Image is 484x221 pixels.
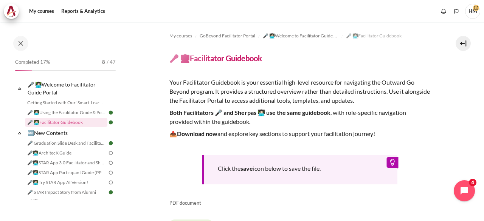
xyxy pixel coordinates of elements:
[26,4,57,19] a: My courses
[107,59,116,66] span: / 47
[169,32,192,39] span: My courses
[107,159,114,166] img: To do
[202,155,398,184] div: Click the icon below to save the file.
[451,6,462,17] button: Languages
[25,198,107,207] a: 🎤👩🏻‍💻Market Practice Sharing Session ([DATE])
[15,59,50,66] span: Completed 17%
[107,109,114,116] img: Done
[16,129,23,137] span: Collapse
[15,70,32,71] div: 17%
[26,128,107,138] a: 🆕New Contents
[169,79,430,104] span: Your Facilitator Guidebook is your essential high-level resource for navigating the Outward Go Be...
[200,32,255,39] span: GoBeyond Facilitator Portal
[107,119,114,126] img: Done
[25,118,107,127] a: 🎤 👩🏻‍💻Facilitator Guidebook
[169,30,430,42] nav: Navigation bar
[102,59,105,66] span: 8
[6,6,17,17] img: Architeck
[26,79,107,97] a: 🎤 👩🏻‍💻Welcome to Facilitator Guide Portal
[346,32,402,39] span: 🎤 👩🏻‍💻Facilitator Guidebook
[346,31,402,40] a: 🎤 👩🏻‍💻Facilitator Guidebook
[169,199,430,207] p: PDF document
[169,53,262,63] h4: 🎤 👩🏻‍💻Facilitator Guidebook
[107,199,114,206] img: To do
[438,6,449,17] div: Show notification window with no new notifications
[107,189,114,196] img: Done
[169,108,430,126] p: , with role-specific navigation provided within the guidebook.
[25,139,107,148] a: 🎤 Graduation Slide Desk and Facilitator Note ([DATE])
[177,130,217,137] strong: Download now
[465,4,480,19] span: HM
[16,85,23,92] span: Collapse
[25,168,107,177] a: 🎤👩🏻‍💻STAR App Participant Guide (PPT)
[107,169,114,176] img: To do
[25,148,107,158] a: 🎤👩🏻‍💻ArchitecK Guide
[25,188,107,197] a: 🎤 STAR Impact Story from Alumni
[59,4,108,19] a: Reports & Analytics
[107,140,114,147] img: Done
[25,158,107,167] a: 🎤👩🏻‍💻STAR App 3.0 Facilitator and Sherpa Execution Guide
[240,165,253,172] strong: save
[263,31,338,40] a: 🎤 👩🏻‍💻Welcome to Facilitator Guide Portal
[169,129,430,138] p: 📥 and explore key sections to support your facilitation journey!
[4,4,23,19] a: Architeck Architeck
[169,109,330,116] strong: Both Facilitators 🎤 and Sherpas 👩🏻‍💻 use the same guidebook
[465,4,480,19] a: User menu
[25,178,107,187] a: 🎤👩🏻‍💻Try STAR App AI Version!
[169,31,192,40] a: My courses
[107,150,114,156] img: To do
[263,32,338,39] span: 🎤 👩🏻‍💻Welcome to Facilitator Guide Portal
[200,31,255,40] a: GoBeyond Facilitator Portal
[107,179,114,186] img: To do
[25,98,107,107] a: Getting Started with Our 'Smart-Learning' Platform
[25,108,107,117] a: 🎤 👩🏻‍💻Using the Facilitator Guide & Portal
